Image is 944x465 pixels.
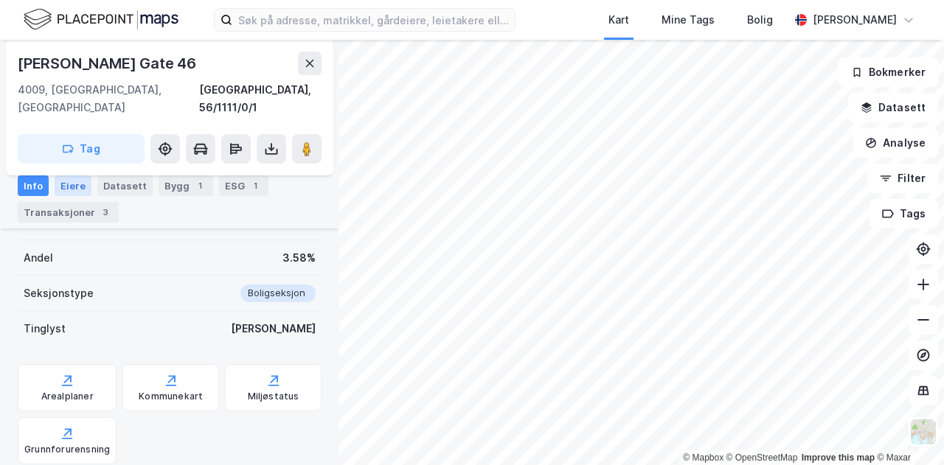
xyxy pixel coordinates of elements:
div: Seksjonstype [24,284,94,302]
a: Mapbox [683,452,723,463]
img: logo.f888ab2527a4732fd821a326f86c7f29.svg [24,7,178,32]
button: Analyse [853,128,938,158]
div: Datasett [97,175,153,196]
div: 4009, [GEOGRAPHIC_DATA], [GEOGRAPHIC_DATA] [18,81,199,116]
button: Filter [867,164,938,193]
div: 1 [192,178,207,193]
div: Mine Tags [662,11,715,29]
div: 1 [248,178,263,193]
div: [PERSON_NAME] [231,320,316,338]
div: Kommunekart [139,391,203,402]
div: [PERSON_NAME] Gate 46 [18,52,199,75]
input: Søk på adresse, matrikkel, gårdeiere, leietakere eller personer [232,9,515,31]
div: [PERSON_NAME] [813,11,897,29]
div: Grunnforurensning [24,444,110,455]
div: ESG [219,175,268,196]
div: Andel [24,249,53,267]
div: Transaksjoner [18,202,119,223]
div: 3 [98,205,113,220]
a: OpenStreetMap [726,452,798,463]
button: Tags [870,199,938,228]
div: Bolig [747,11,773,29]
div: Bygg [159,175,213,196]
div: Miljøstatus [248,391,299,402]
div: Tinglyst [24,320,66,338]
div: [GEOGRAPHIC_DATA], 56/1111/0/1 [199,81,322,116]
div: Arealplaner [41,391,94,402]
a: Improve this map [802,452,875,463]
button: Tag [18,134,145,164]
button: Datasett [848,93,938,122]
iframe: Chat Widget [870,394,944,465]
button: Bokmerker [839,57,938,87]
div: Eiere [55,175,91,196]
div: Kart [608,11,629,29]
div: 3.58% [282,249,316,267]
div: Info [18,175,49,196]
